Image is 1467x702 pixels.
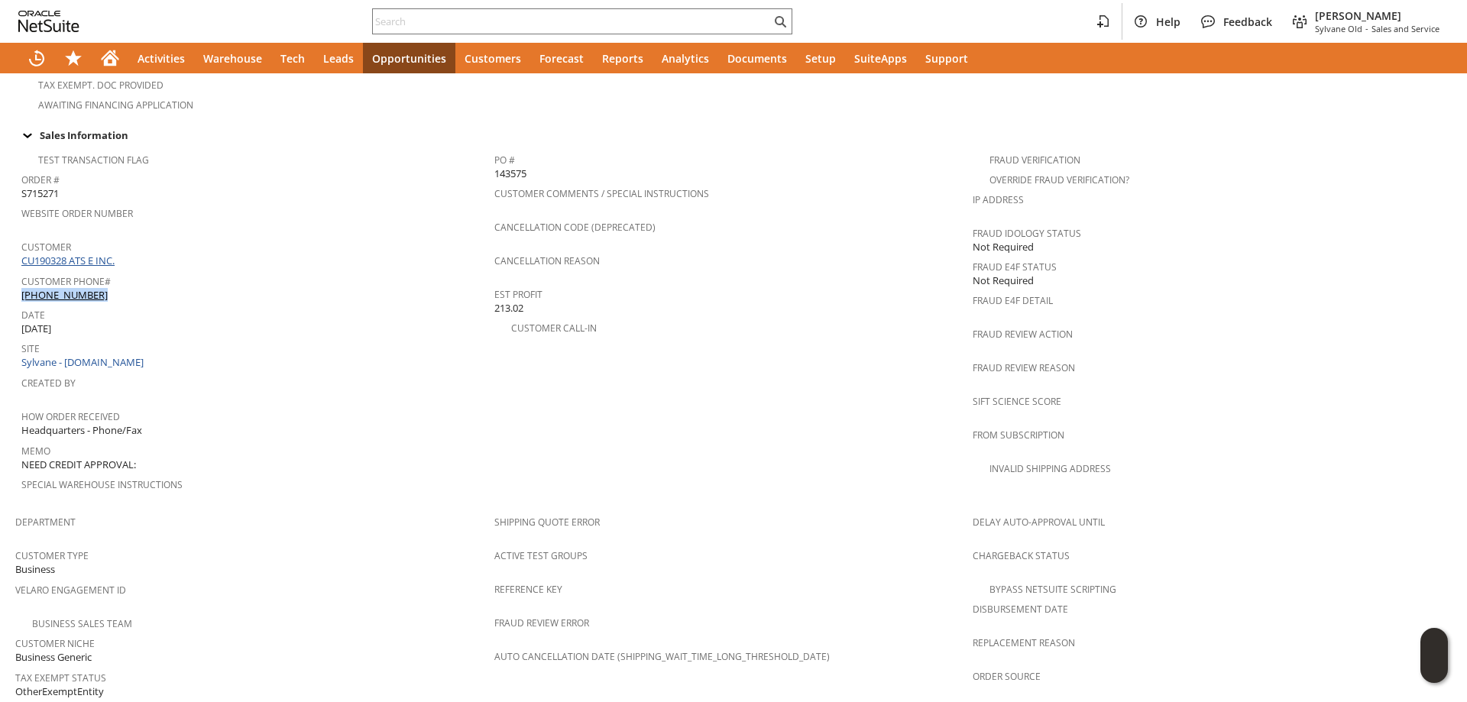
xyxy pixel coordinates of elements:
[494,516,600,529] a: Shipping Quote Error
[21,377,76,390] a: Created By
[973,603,1068,616] a: Disbursement Date
[21,241,71,254] a: Customer
[138,51,185,66] span: Activities
[363,43,455,73] a: Opportunities
[194,43,271,73] a: Warehouse
[28,49,46,67] svg: Recent Records
[15,516,76,529] a: Department
[1365,23,1368,34] span: -
[21,173,60,186] a: Order #
[973,395,1061,408] a: Sift Science Score
[718,43,796,73] a: Documents
[55,43,92,73] div: Shortcuts
[973,260,1057,273] a: Fraud E4F Status
[15,671,106,684] a: Tax Exempt Status
[38,99,193,112] a: Awaiting Financing Application
[128,43,194,73] a: Activities
[18,43,55,73] a: Recent Records
[494,616,589,629] a: Fraud Review Error
[973,294,1053,307] a: Fraud E4F Detail
[925,51,968,66] span: Support
[21,288,108,302] a: [PHONE_NUMBER]
[973,273,1034,288] span: Not Required
[21,322,51,336] span: [DATE]
[539,51,584,66] span: Forecast
[18,11,79,32] svg: logo
[15,637,95,650] a: Customer Niche
[973,670,1041,683] a: Order Source
[771,12,789,31] svg: Search
[1223,15,1272,29] span: Feedback
[280,51,305,66] span: Tech
[511,322,597,335] a: Customer Call-in
[21,254,118,267] a: CU190328 ATS E INC.
[21,309,45,322] a: Date
[530,43,593,73] a: Forecast
[1315,8,1439,23] span: [PERSON_NAME]
[15,584,126,597] a: Velaro Engagement ID
[494,288,542,301] a: Est Profit
[455,43,530,73] a: Customers
[21,342,40,355] a: Site
[21,445,50,458] a: Memo
[1371,23,1439,34] span: Sales and Service
[973,516,1105,529] a: Delay Auto-Approval Until
[38,79,164,92] a: Tax Exempt. Doc Provided
[271,43,314,73] a: Tech
[15,562,55,577] span: Business
[373,12,771,31] input: Search
[1156,15,1180,29] span: Help
[15,125,1446,145] div: Sales Information
[101,49,119,67] svg: Home
[15,650,92,665] span: Business Generic
[15,125,1452,145] td: Sales Information
[593,43,653,73] a: Reports
[973,636,1075,649] a: Replacement reason
[1315,23,1362,34] span: Sylvane Old
[989,173,1129,186] a: Override Fraud Verification?
[1420,656,1448,684] span: Oracle Guided Learning Widget. To move around, please hold and drag
[21,186,59,201] span: S715271
[602,51,643,66] span: Reports
[845,43,916,73] a: SuiteApps
[973,429,1064,442] a: From Subscription
[64,49,83,67] svg: Shortcuts
[973,549,1070,562] a: Chargeback Status
[662,51,709,66] span: Analytics
[805,51,836,66] span: Setup
[92,43,128,73] a: Home
[21,355,147,369] a: Sylvane - [DOMAIN_NAME]
[973,227,1081,240] a: Fraud Idology Status
[21,410,120,423] a: How Order Received
[973,361,1075,374] a: Fraud Review Reason
[494,167,526,181] span: 143575
[494,301,523,315] span: 213.02
[494,221,656,234] a: Cancellation Code (deprecated)
[38,154,149,167] a: Test Transaction Flag
[494,187,709,200] a: Customer Comments / Special Instructions
[21,275,111,288] a: Customer Phone#
[796,43,845,73] a: Setup
[203,51,262,66] span: Warehouse
[21,207,133,220] a: Website Order Number
[973,240,1034,254] span: Not Required
[15,684,104,699] span: OtherExemptEntity
[314,43,363,73] a: Leads
[494,154,515,167] a: PO #
[494,583,562,596] a: Reference Key
[21,478,183,491] a: Special Warehouse Instructions
[727,51,787,66] span: Documents
[15,549,89,562] a: Customer Type
[32,617,132,630] a: Business Sales Team
[989,583,1116,596] a: Bypass NetSuite Scripting
[465,51,521,66] span: Customers
[323,51,354,66] span: Leads
[854,51,907,66] span: SuiteApps
[21,458,136,472] span: NEED CREDIT APPROVAL:
[973,193,1024,206] a: IP Address
[494,254,600,267] a: Cancellation Reason
[1420,628,1448,683] iframe: Click here to launch Oracle Guided Learning Help Panel
[21,423,142,438] span: Headquarters - Phone/Fax
[989,154,1080,167] a: Fraud Verification
[916,43,977,73] a: Support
